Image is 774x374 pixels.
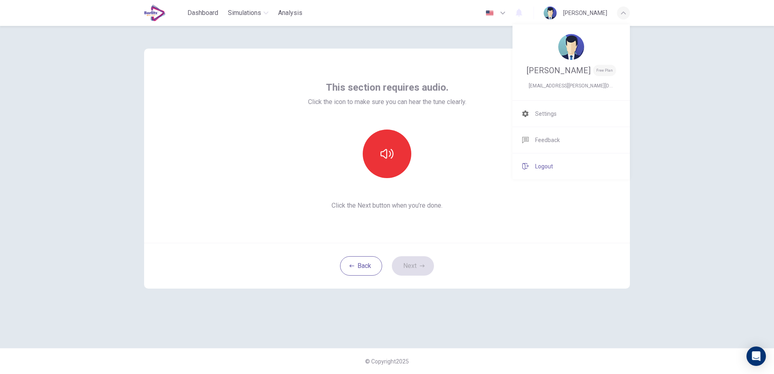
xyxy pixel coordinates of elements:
[512,101,630,127] a: Settings
[535,161,553,171] span: Logout
[558,34,584,60] img: Profile picture
[535,135,560,145] span: Feedback
[746,346,766,366] div: Open Intercom Messenger
[527,66,591,75] span: [PERSON_NAME]
[535,109,557,119] span: Settings
[593,65,616,76] span: Free Plan
[522,81,620,91] span: bh.cardona.04@gmail.com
